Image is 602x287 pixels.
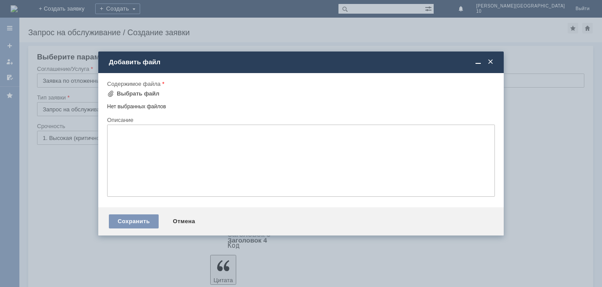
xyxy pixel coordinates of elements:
[486,58,495,66] span: Закрыть
[117,90,160,97] div: Выбрать файл
[109,58,495,66] div: Добавить файл
[107,81,493,87] div: Содержимое файла
[474,58,483,66] span: Свернуть (Ctrl + M)
[107,100,495,110] div: Нет выбранных файлов
[107,117,493,123] div: Описание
